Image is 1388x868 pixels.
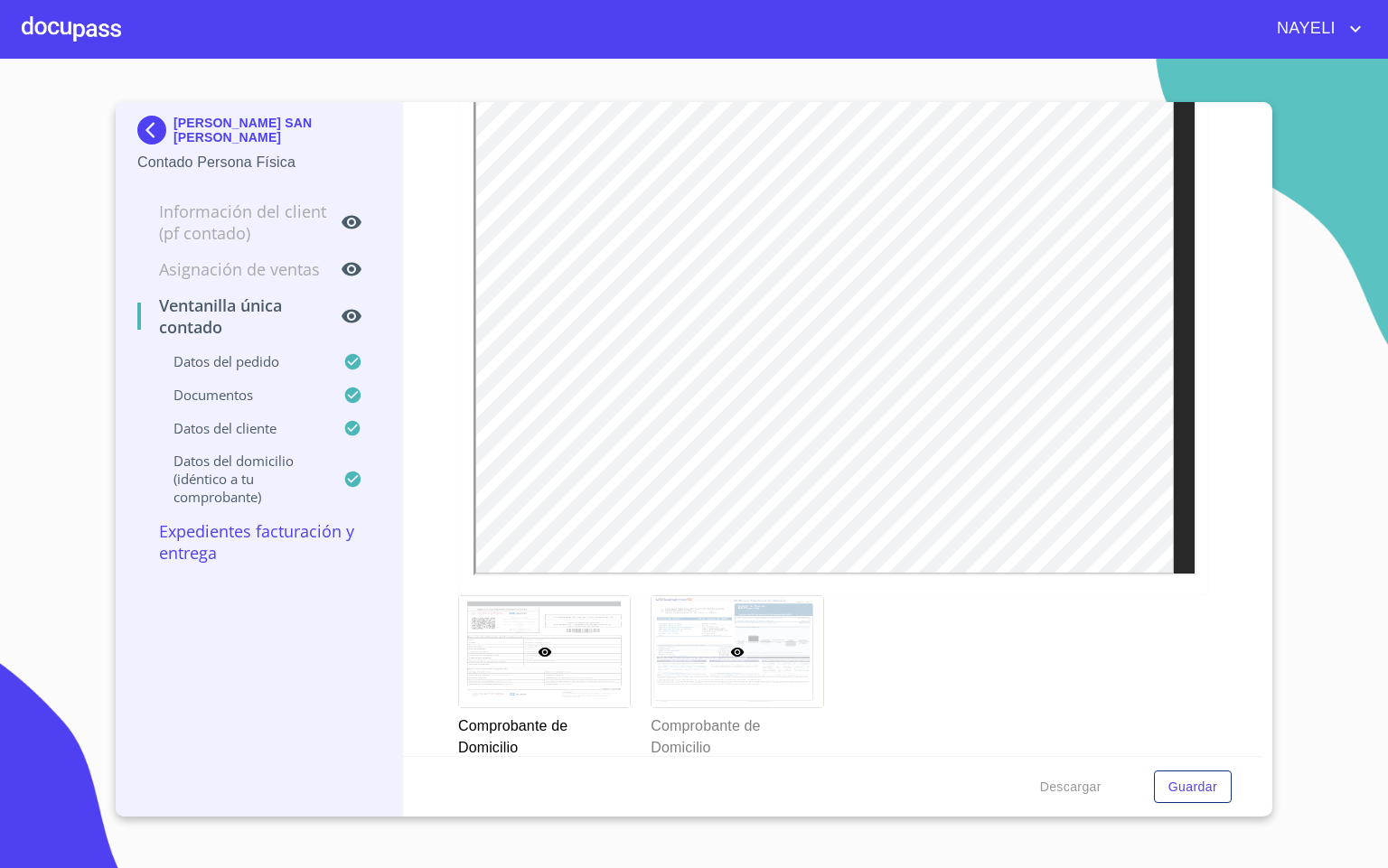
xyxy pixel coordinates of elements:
img: Docupass spot blue [137,116,173,145]
p: Datos del cliente [137,419,343,437]
span: Descargar [1040,776,1102,798]
button: Descargar [1033,770,1109,804]
iframe: Comprobante de Domicilio [474,89,1196,575]
p: Ventanilla única contado [137,294,341,338]
p: Información del Client (PF contado) [137,201,341,244]
div: [PERSON_NAME] SAN [PERSON_NAME] [137,116,380,152]
p: Datos del pedido [137,352,343,370]
p: Datos del domicilio (idéntico a tu comprobante) [137,452,343,506]
button: account of current user [1263,14,1366,43]
p: Comprobante de Domicilio [651,708,821,759]
p: [PERSON_NAME] SAN [PERSON_NAME] [173,116,380,145]
p: Contado Persona Física [137,152,380,173]
span: NAYELI [1263,14,1345,43]
p: Comprobante de Domicilio [458,708,629,759]
button: Guardar [1154,770,1232,804]
p: Documentos [137,386,343,404]
span: Guardar [1168,776,1217,798]
p: Expedientes Facturación y Entrega [137,520,380,564]
p: Asignación de Ventas [137,258,341,280]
